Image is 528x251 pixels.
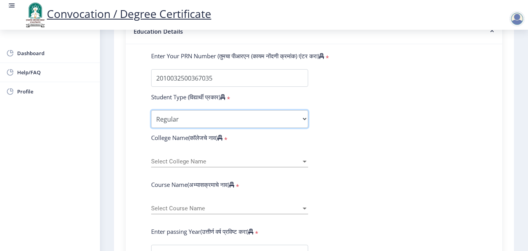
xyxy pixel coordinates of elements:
label: Course Name(अभ्यासक्रमाचे नाव) [151,181,234,188]
span: Dashboard [17,48,94,58]
span: Select Course Name [151,205,301,212]
span: Help/FAQ [17,68,94,77]
img: logo [23,2,47,28]
span: Profile [17,87,94,96]
label: Enter Your PRN Number (तुमचा पीआरएन (कायम नोंदणी क्रमांक) एंटर करा) [151,52,324,60]
label: Student Type (विद्यार्थी प्रकार) [151,93,225,101]
label: College Name(कॉलेजचे नाव) [151,134,223,142]
a: Convocation / Degree Certificate [23,6,211,21]
input: PRN Number [151,69,308,87]
span: Select College Name [151,158,301,165]
label: Enter passing Year(उत्तीर्ण वर्ष प्रविष्ट करा) [151,228,253,235]
nb-accordion-item-header: Education Details [126,19,502,44]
